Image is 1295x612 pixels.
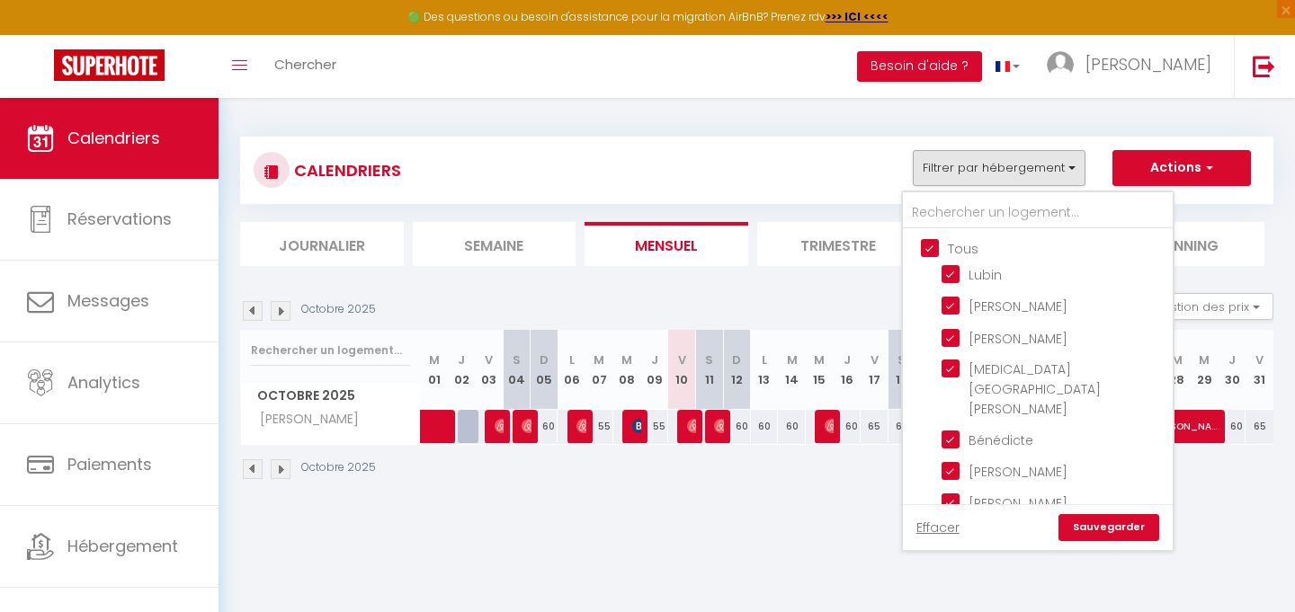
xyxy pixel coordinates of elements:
[969,463,1067,481] span: [PERSON_NAME]
[594,351,604,368] abbr: M
[787,351,798,368] abbr: M
[621,351,632,368] abbr: M
[301,459,376,476] p: Octobre 2025
[913,150,1085,186] button: Filtrer par hébergement
[1058,514,1159,541] a: Sauvegarder
[640,330,668,410] th: 09
[274,55,336,74] span: Chercher
[844,351,851,368] abbr: J
[1228,351,1236,368] abbr: J
[67,127,160,149] span: Calendriers
[67,208,172,230] span: Réservations
[613,330,641,410] th: 08
[1253,55,1275,77] img: logout
[495,409,504,443] span: [PERSON_NAME]
[1219,410,1246,443] div: 60
[531,410,558,443] div: 60
[723,330,751,410] th: 12
[778,330,806,410] th: 14
[678,351,686,368] abbr: V
[826,9,889,24] a: >>> ICI <<<<
[969,431,1033,449] span: Bénédicte
[889,330,916,410] th: 18
[969,360,1101,418] span: [MEDICAL_DATA][GEOGRAPHIC_DATA][PERSON_NAME]
[1102,222,1265,266] li: Planning
[806,330,834,410] th: 15
[903,197,1173,229] input: Rechercher un logement...
[244,410,363,430] span: [PERSON_NAME]
[1033,35,1234,98] a: ... [PERSON_NAME]
[732,351,741,368] abbr: D
[429,351,440,368] abbr: M
[569,351,575,368] abbr: L
[476,330,504,410] th: 03
[651,351,658,368] abbr: J
[503,330,531,410] th: 04
[67,453,152,475] span: Paiements
[531,330,558,410] th: 05
[513,351,521,368] abbr: S
[901,191,1174,552] div: Filtrer par hébergement
[705,351,713,368] abbr: S
[751,330,779,410] th: 13
[1139,293,1273,320] button: Gestion des prix
[413,222,576,266] li: Semaine
[668,330,696,410] th: 10
[757,222,921,266] li: Trimestre
[695,330,723,410] th: 11
[889,410,916,443] div: 65
[67,289,149,312] span: Messages
[714,409,723,443] span: [PERSON_NAME]
[576,409,585,443] span: Hafedh Almaskari
[448,330,476,410] th: 02
[558,330,585,410] th: 06
[723,410,751,443] div: 60
[871,351,879,368] abbr: V
[916,518,960,537] a: Effacer
[833,330,861,410] th: 16
[241,383,420,409] span: Octobre 2025
[67,371,140,394] span: Analytics
[1255,351,1264,368] abbr: V
[458,351,465,368] abbr: J
[1199,351,1210,368] abbr: M
[632,409,641,443] span: [PERSON_NAME]
[861,330,889,410] th: 17
[1191,330,1219,410] th: 29
[969,330,1067,348] span: [PERSON_NAME]
[585,222,748,266] li: Mensuel
[825,409,834,443] span: [PERSON_NAME]
[540,351,549,368] abbr: D
[67,535,178,557] span: Hébergement
[640,410,668,443] div: 55
[778,410,806,443] div: 60
[1112,150,1251,186] button: Actions
[1246,330,1273,410] th: 31
[261,35,350,98] a: Chercher
[585,410,613,443] div: 55
[1085,53,1211,75] span: [PERSON_NAME]
[857,51,982,82] button: Besoin d'aide ?
[1172,351,1183,368] abbr: M
[1164,330,1192,410] th: 28
[54,49,165,81] img: Super Booking
[251,334,410,367] input: Rechercher un logement...
[833,410,861,443] div: 60
[522,409,531,443] span: [PERSON_NAME]
[421,330,449,410] th: 01
[290,150,401,191] h3: CALENDRIERS
[762,351,767,368] abbr: L
[814,351,825,368] abbr: M
[898,351,906,368] abbr: S
[1047,51,1074,78] img: ...
[1219,330,1246,410] th: 30
[301,301,376,318] p: Octobre 2025
[1246,410,1273,443] div: 65
[485,351,493,368] abbr: V
[861,410,889,443] div: 65
[585,330,613,410] th: 07
[240,222,404,266] li: Journalier
[687,409,696,443] span: [PERSON_NAME]
[751,410,779,443] div: 60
